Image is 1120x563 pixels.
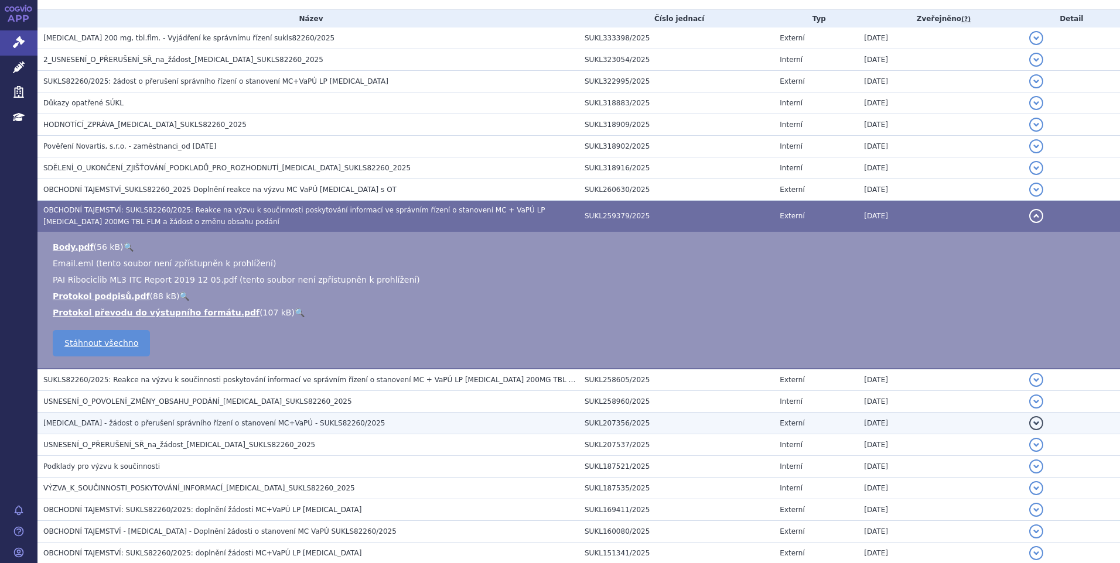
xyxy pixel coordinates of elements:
[780,212,804,220] span: Externí
[579,179,774,201] td: SUKL260630/2025
[1029,481,1043,495] button: detail
[1029,416,1043,430] button: detail
[858,136,1023,157] td: [DATE]
[53,330,150,356] a: Stáhnout všechno
[179,291,189,301] a: 🔍
[579,28,774,49] td: SUKL333398/2025
[43,164,411,172] span: SDĚLENÍ_O_UKONČENÍ_ZJIŠŤOVÁNÍ_PODKLADŮ_PRO_ROZHODNUTÍ_KISQALI_SUKLS82260_2025
[579,434,774,456] td: SUKL207537/2025
[858,478,1023,499] td: [DATE]
[780,462,803,471] span: Interní
[858,10,1023,28] th: Zveřejněno
[780,77,804,85] span: Externí
[780,441,803,449] span: Interní
[579,369,774,391] td: SUKL258605/2025
[37,10,579,28] th: Název
[43,441,315,449] span: USNESENÍ_O_PŘERUŠENÍ_SŘ_na_žádost_KISQALI_SUKLS82260_2025
[858,114,1023,136] td: [DATE]
[858,369,1023,391] td: [DATE]
[53,259,276,268] span: Email.eml (tento soubor není zpřístupněn k prohlížení)
[579,10,774,28] th: Číslo jednací
[780,419,804,427] span: Externí
[53,290,1108,302] li: ( )
[858,49,1023,71] td: [DATE]
[579,49,774,71] td: SUKL323054/2025
[1029,394,1043,408] button: detail
[43,506,361,514] span: OBCHODNÍ TAJEMSTVÍ: SUKLS82260/2025: doplnění žádosti MC+VaPÚ LP Kisqali
[780,506,804,514] span: Externí
[1029,31,1043,45] button: detail
[858,413,1023,434] td: [DATE]
[579,136,774,157] td: SUKL318902/2025
[1029,74,1043,88] button: detail
[1029,373,1043,387] button: detail
[1029,459,1043,473] button: detail
[780,397,803,406] span: Interní
[579,114,774,136] td: SUKL318909/2025
[43,142,216,150] span: Pověření Novartis, s.r.o. - zaměstnanci_od 12.3.2025
[43,462,160,471] span: Podklady pro výzvu k součinnosti
[1029,53,1043,67] button: detail
[780,186,804,194] span: Externí
[579,478,774,499] td: SUKL187535/2025
[858,434,1023,456] td: [DATE]
[43,77,388,85] span: SUKLS82260/2025: žádost o přerušení správního řízení o stanovení MC+VaPÚ LP Kisqali
[858,28,1023,49] td: [DATE]
[153,291,176,301] span: 88 kB
[780,376,804,384] span: Externí
[295,308,305,317] a: 🔍
[579,413,774,434] td: SUKL207356/2025
[53,241,1108,253] li: ( )
[1029,161,1043,175] button: detail
[53,242,94,252] a: Body.pdf
[579,456,774,478] td: SUKL187521/2025
[780,56,803,64] span: Interní
[43,484,355,492] span: VÝZVA_K_SOUČINNOSTI_POSKYTOVÁNÍ_INFORMACÍ_KISQALI_SUKLS82260_2025
[579,157,774,179] td: SUKL318916/2025
[1029,118,1043,132] button: detail
[1029,503,1043,517] button: detail
[780,99,803,107] span: Interní
[1029,183,1043,197] button: detail
[780,34,804,42] span: Externí
[780,549,804,557] span: Externí
[774,10,858,28] th: Typ
[780,484,803,492] span: Interní
[858,391,1023,413] td: [DATE]
[579,71,774,92] td: SUKL322995/2025
[43,527,397,535] span: OBCHODNÍ TAJEMSTVÍ - Kisqali - Doplnění žádosti o stanovení MC VaPÚ SUKLS82260/2025
[43,419,385,427] span: Kisqali - žádost o přerušení správního řízení o stanovení MC+VaPÚ - SUKLS82260/2025
[1029,96,1043,110] button: detail
[43,56,323,64] span: 2_USNESENÍ_O_PŘERUŠENÍ_SŘ_na_žádost_KISQALI_SUKLS82260_2025
[579,391,774,413] td: SUKL258960/2025
[858,179,1023,201] td: [DATE]
[43,397,352,406] span: USNESENÍ_O_POVOLENÍ_ZMĚNY_OBSAHU_PODÁNÍ_KISQALI_SUKLS82260_2025
[1029,524,1043,538] button: detail
[579,521,774,543] td: SUKL160080/2025
[780,527,804,535] span: Externí
[780,121,803,129] span: Interní
[97,242,120,252] span: 56 kB
[43,121,247,129] span: HODNOTÍCÍ_ZPRÁVA_KISQALI_SUKLS82260_2025
[858,521,1023,543] td: [DATE]
[43,186,397,194] span: OBCHODNÍ TAJEMSTVÍ_SUKLS82260_2025 Doplnění reakce na výzvu MC VaPÚ Kisqali s OT
[53,307,1108,318] li: ( )
[1029,139,1043,153] button: detail
[43,206,545,226] span: OBCHODNÍ TAJEMSTVÍ: SUKLS82260/2025: Reakce na výzvu k součinnosti poskytování informací ve správ...
[43,549,361,557] span: OBCHODNÍ TAJEMSTVÍ: SUKLS82260/2025: doplnění žádosti MC+VaPÚ LP Kisqali
[579,499,774,521] td: SUKL169411/2025
[53,275,420,284] span: PAI Ribociclib ML3 ITC Report 2019 12 05.pdf (tento soubor není zpřístupněn k prohlížení)
[43,99,124,107] span: Důkazy opatřené SÚKL
[53,291,150,301] a: Protokol podpisů.pdf
[858,456,1023,478] td: [DATE]
[961,15,971,23] abbr: (?)
[780,142,803,150] span: Interní
[1029,546,1043,560] button: detail
[43,34,334,42] span: KISQALI 200 mg, tbl.flm. - Vyjádření ke správnímu řízení sukls82260/2025
[858,92,1023,114] td: [DATE]
[263,308,292,317] span: 107 kB
[780,164,803,172] span: Interní
[53,308,259,317] a: Protokol převodu do výstupního formátu.pdf
[858,157,1023,179] td: [DATE]
[858,71,1023,92] td: [DATE]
